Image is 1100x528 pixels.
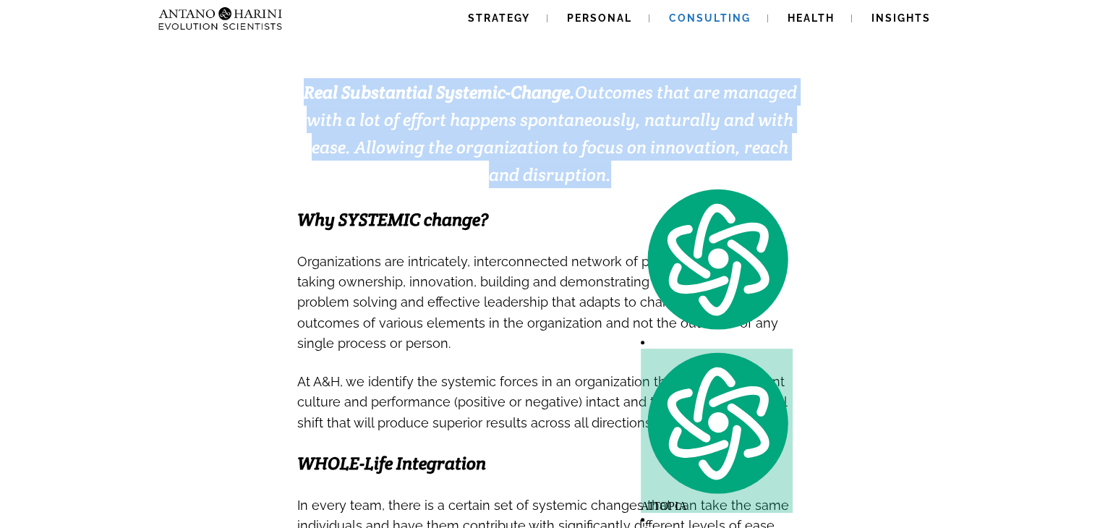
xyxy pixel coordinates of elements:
[297,208,488,231] span: Why SYSTEMIC change?
[297,254,778,351] span: Organizations are intricately, interconnected network of people. The culture of taking ownership,...
[641,185,793,333] img: logo.svg
[871,12,931,24] span: Insights
[304,81,797,186] span: Outcomes that are managed with a lot of effort happens spontaneously, naturally and with ease. Al...
[669,12,751,24] span: Consulting
[297,374,787,430] span: At A&H, we identify the systemic forces in an organization that keeps it’s current culture and pe...
[468,12,530,24] span: Strategy
[641,349,793,497] img: logo.svg
[297,452,486,474] span: WHOLE-Life Integration
[567,12,632,24] span: Personal
[788,12,835,24] span: Health
[641,349,793,513] div: AITOPIA
[304,81,575,103] strong: Real Substantial Systemic-Change.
